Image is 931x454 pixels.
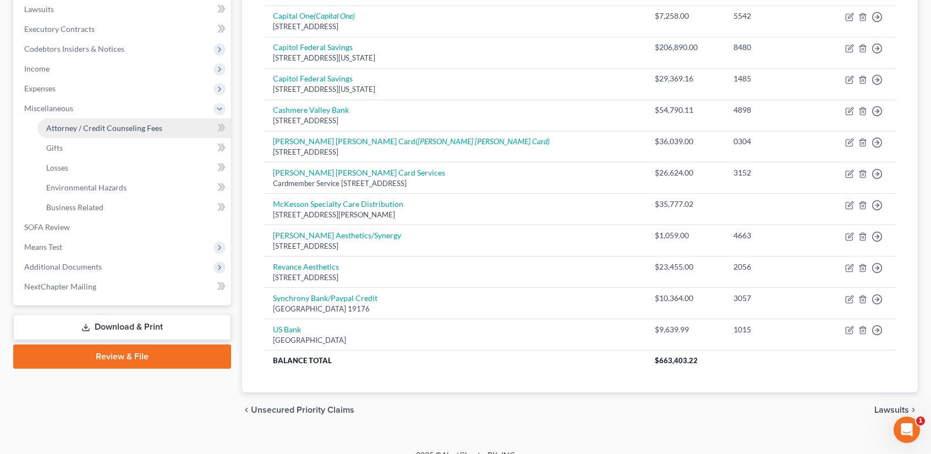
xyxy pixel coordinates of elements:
[909,406,918,414] i: chevron_right
[655,199,716,210] div: $35,777.02
[24,262,102,271] span: Additional Documents
[273,105,349,114] a: Cashmere Valley Bank
[24,64,50,73] span: Income
[273,42,353,52] a: Capitol Federal Savings
[655,105,716,116] div: $54,790.11
[15,19,231,39] a: Executory Contracts
[655,10,716,21] div: $7,258.00
[13,344,231,369] a: Review & File
[37,138,231,158] a: Gifts
[273,325,301,334] a: US Bank
[46,183,127,192] span: Environmental Hazards
[37,118,231,138] a: Attorney / Credit Counseling Fees
[24,242,62,251] span: Means Test
[273,272,637,283] div: [STREET_ADDRESS]
[655,136,716,147] div: $36,039.00
[24,222,70,232] span: SOFA Review
[37,198,231,217] a: Business Related
[733,136,810,147] div: 0304
[733,293,810,304] div: 3057
[24,282,96,291] span: NextChapter Mailing
[874,406,918,414] button: Lawsuits chevron_right
[24,84,56,93] span: Expenses
[733,261,810,272] div: 2056
[37,158,231,178] a: Losses
[46,163,68,172] span: Losses
[874,406,909,414] span: Lawsuits
[733,167,810,178] div: 3152
[314,11,355,20] i: (Capital One)
[894,417,920,443] iframe: Intercom live chat
[733,105,810,116] div: 4898
[15,217,231,237] a: SOFA Review
[273,74,353,83] a: Capitol Federal Savings
[655,73,716,84] div: $29,369.16
[242,406,251,414] i: chevron_left
[24,4,54,14] span: Lawsuits
[273,84,637,95] div: [STREET_ADDRESS][US_STATE]
[273,21,637,32] div: [STREET_ADDRESS]
[655,167,716,178] div: $26,624.00
[24,24,95,34] span: Executory Contracts
[273,136,550,146] a: [PERSON_NAME] [PERSON_NAME] Card([PERSON_NAME] [PERSON_NAME] Card)
[273,304,637,314] div: [GEOGRAPHIC_DATA] 19176
[655,230,716,241] div: $1,059.00
[24,44,124,53] span: Codebtors Insiders & Notices
[655,42,716,53] div: $206,890.00
[273,293,377,303] a: Synchrony Bank/Paypal Credit
[733,73,810,84] div: 1485
[655,356,698,365] span: $663,403.22
[24,103,73,113] span: Miscellaneous
[273,210,637,220] div: [STREET_ADDRESS][PERSON_NAME]
[46,143,63,152] span: Gifts
[273,178,637,189] div: Cardmember Service [STREET_ADDRESS]
[273,147,637,157] div: [STREET_ADDRESS]
[273,199,403,209] a: McKesson Specialty Care Distribution
[733,42,810,53] div: 8480
[273,53,637,63] div: [STREET_ADDRESS][US_STATE]
[46,123,162,133] span: Attorney / Credit Counseling Fees
[655,293,716,304] div: $10,364.00
[273,11,355,20] a: Capital One(Capital One)
[251,406,354,414] span: Unsecured Priority Claims
[46,203,103,212] span: Business Related
[264,351,646,370] th: Balance Total
[15,277,231,297] a: NextChapter Mailing
[242,406,354,414] button: chevron_left Unsecured Priority Claims
[37,178,231,198] a: Environmental Hazards
[273,262,339,271] a: Revance Aesthetics
[273,231,401,240] a: [PERSON_NAME] Aesthetics/Synergy
[415,136,550,146] i: ([PERSON_NAME] [PERSON_NAME] Card)
[733,324,810,335] div: 1015
[655,324,716,335] div: $9,639.99
[273,241,637,251] div: [STREET_ADDRESS]
[273,335,637,346] div: [GEOGRAPHIC_DATA]
[273,116,637,126] div: [STREET_ADDRESS]
[273,168,445,177] a: [PERSON_NAME] [PERSON_NAME] Card Services
[733,230,810,241] div: 4663
[655,261,716,272] div: $23,455.00
[733,10,810,21] div: 5542
[916,417,925,425] span: 1
[13,314,231,340] a: Download & Print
